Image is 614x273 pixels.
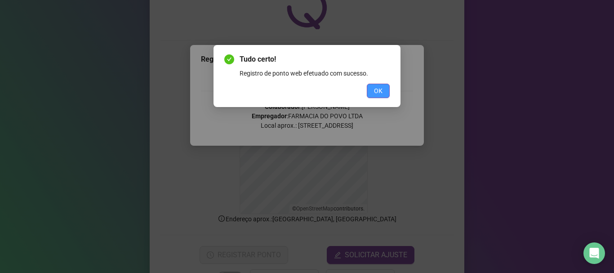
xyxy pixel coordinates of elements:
[367,84,390,98] button: OK
[240,54,390,65] span: Tudo certo!
[224,54,234,64] span: check-circle
[240,68,390,78] div: Registro de ponto web efetuado com sucesso.
[374,86,383,96] span: OK
[583,242,605,264] div: Open Intercom Messenger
